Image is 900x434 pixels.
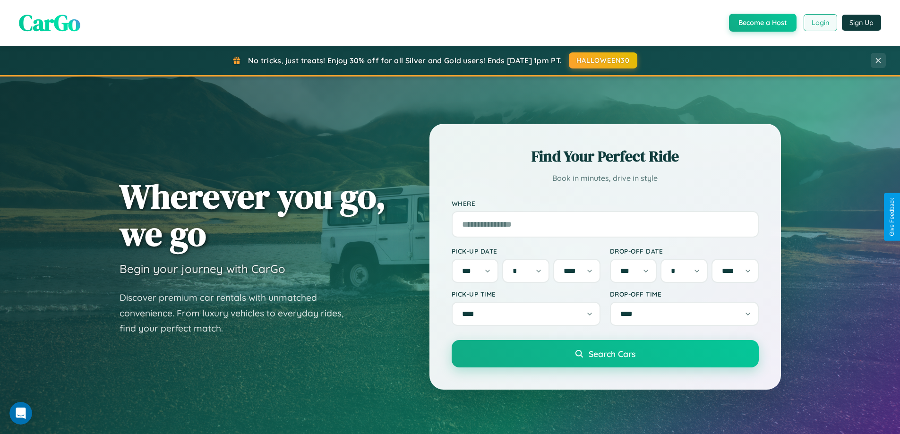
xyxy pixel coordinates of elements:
[452,340,759,367] button: Search Cars
[452,199,759,207] label: Where
[9,402,32,425] iframe: Intercom live chat
[610,290,759,298] label: Drop-off Time
[452,290,600,298] label: Pick-up Time
[120,178,386,252] h1: Wherever you go, we go
[804,14,837,31] button: Login
[610,247,759,255] label: Drop-off Date
[120,290,356,336] p: Discover premium car rentals with unmatched convenience. From luxury vehicles to everyday rides, ...
[889,198,895,236] div: Give Feedback
[248,56,562,65] span: No tricks, just treats! Enjoy 30% off for all Silver and Gold users! Ends [DATE] 1pm PT.
[569,52,637,68] button: HALLOWEEN30
[452,146,759,167] h2: Find Your Perfect Ride
[452,247,600,255] label: Pick-up Date
[842,15,881,31] button: Sign Up
[19,7,80,38] span: CarGo
[589,349,635,359] span: Search Cars
[452,171,759,185] p: Book in minutes, drive in style
[729,14,797,32] button: Become a Host
[120,262,285,276] h3: Begin your journey with CarGo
